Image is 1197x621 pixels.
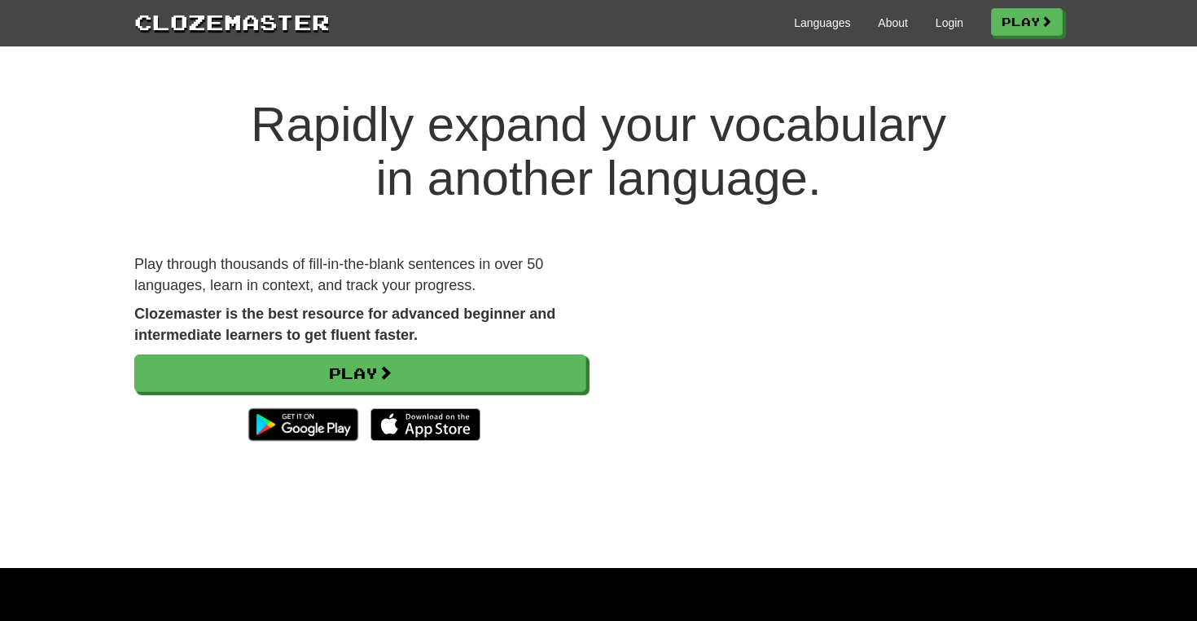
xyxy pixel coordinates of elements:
[134,7,330,37] a: Clozemaster
[878,15,908,31] a: About
[240,400,366,449] img: Get it on Google Play
[134,254,586,296] p: Play through thousands of fill-in-the-blank sentences in over 50 languages, learn in context, and...
[794,15,850,31] a: Languages
[370,408,480,441] img: Download_on_the_App_Store_Badge_US-UK_135x40-25178aeef6eb6b83b96f5f2d004eda3bffbb37122de64afbaef7...
[134,355,586,392] a: Play
[936,15,963,31] a: Login
[991,8,1063,36] a: Play
[134,306,555,343] strong: Clozemaster is the best resource for advanced beginner and intermediate learners to get fluent fa...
